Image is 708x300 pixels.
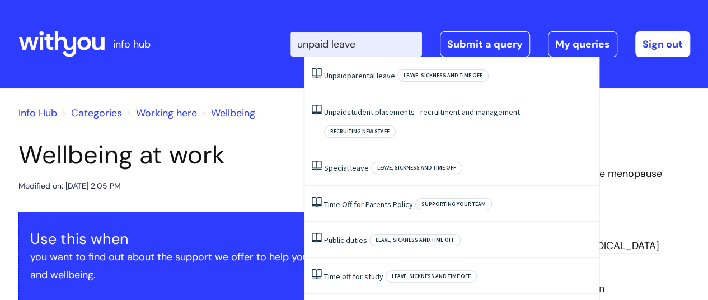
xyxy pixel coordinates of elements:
[290,31,690,57] div: | -
[324,71,395,81] a: Unpaidparental leave
[371,162,462,174] span: Leave, sickness and time off
[18,179,121,193] div: Modified on: [DATE] 2:05 PM
[324,107,520,117] a: Unpaidstudent placements - recruitment and management
[324,199,413,209] a: Time Off for Parents Policy
[324,163,369,173] a: Special leave
[548,31,617,57] a: My queries
[71,106,122,120] a: Categories
[200,104,255,122] li: Wellbeing
[369,234,461,246] span: Leave, sickness and time off
[324,235,367,245] a: Public duties
[211,106,255,120] a: Wellbeing
[324,125,396,138] span: Recruiting new staff
[30,230,449,248] h3: Use this when
[386,270,477,283] span: Leave, sickness and time off
[136,106,197,120] a: Working here
[440,31,530,57] a: Submit a query
[125,104,197,122] li: Working here
[635,31,690,57] a: Sign out
[324,107,347,117] span: Unpaid
[324,271,383,282] a: Time off for study
[397,69,489,82] span: Leave, sickness and time off
[30,248,449,284] p: you want to find out about the support we offer to help you look after your mental health and wel...
[415,198,492,210] span: Supporting your team
[290,32,422,57] input: Search
[324,71,347,81] span: Unpaid
[18,140,461,170] h1: Wellbeing at work
[113,35,151,53] p: info hub
[18,106,57,120] a: Info Hub
[60,104,122,122] li: Solution home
